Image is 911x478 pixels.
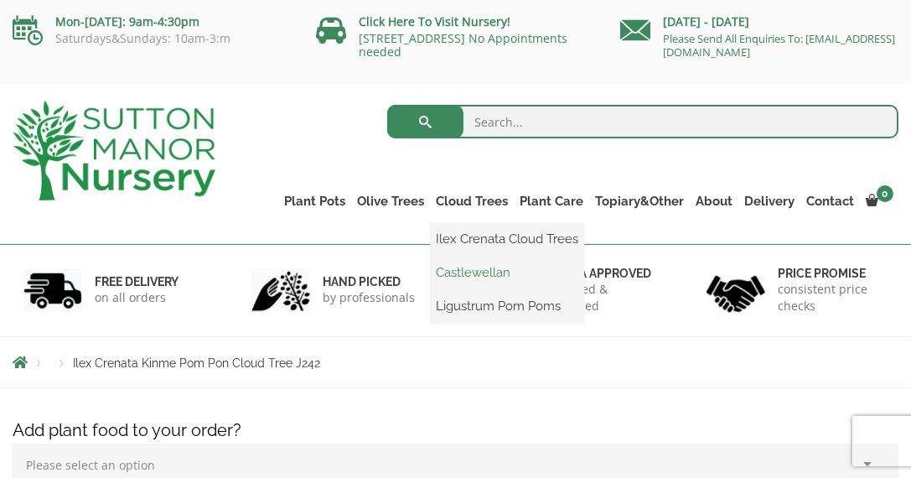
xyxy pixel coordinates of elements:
p: Saturdays&Sundays: 10am-3:m [13,32,291,45]
a: Please Send All Enquiries To: [EMAIL_ADDRESS][DOMAIN_NAME] [663,31,895,60]
h6: Defra approved [551,266,660,281]
img: 4.jpg [707,265,765,316]
a: Topiary&Other [589,190,690,213]
a: Plant Pots [278,190,351,213]
p: [DATE] - [DATE] [620,12,898,32]
a: Contact [800,190,860,213]
span: 0 [877,185,893,202]
img: 2.jpg [251,269,310,312]
h6: Price promise [778,266,888,281]
p: checked & Licensed [551,281,660,314]
a: Click Here To Visit Nursery! [359,13,510,29]
a: About [690,190,738,213]
p: by professionals [323,289,415,306]
input: Search... [387,105,898,138]
p: Mon-[DATE]: 9am-4:30pm [13,12,291,32]
a: [STREET_ADDRESS] No Appointments needed [359,30,567,60]
p: consistent price checks [778,281,888,314]
p: on all orders [95,289,179,306]
img: logo [13,101,215,200]
a: 0 [860,190,898,213]
a: Olive Trees [351,190,430,213]
nav: Breadcrumbs [13,356,898,369]
h6: hand picked [323,274,415,289]
a: Delivery [738,190,800,213]
a: Ligustrum Pom Poms [430,294,584,319]
span: Ilex Crenata Kinme Pom Pon Cloud Tree J242 [73,356,320,370]
a: Castlewellan [430,260,584,285]
h6: FREE DELIVERY [95,274,179,289]
img: 1.jpg [23,269,82,312]
a: Cloud Trees [430,190,514,213]
a: Ilex Crenata Cloud Trees [430,226,584,252]
a: Plant Care [514,190,589,213]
